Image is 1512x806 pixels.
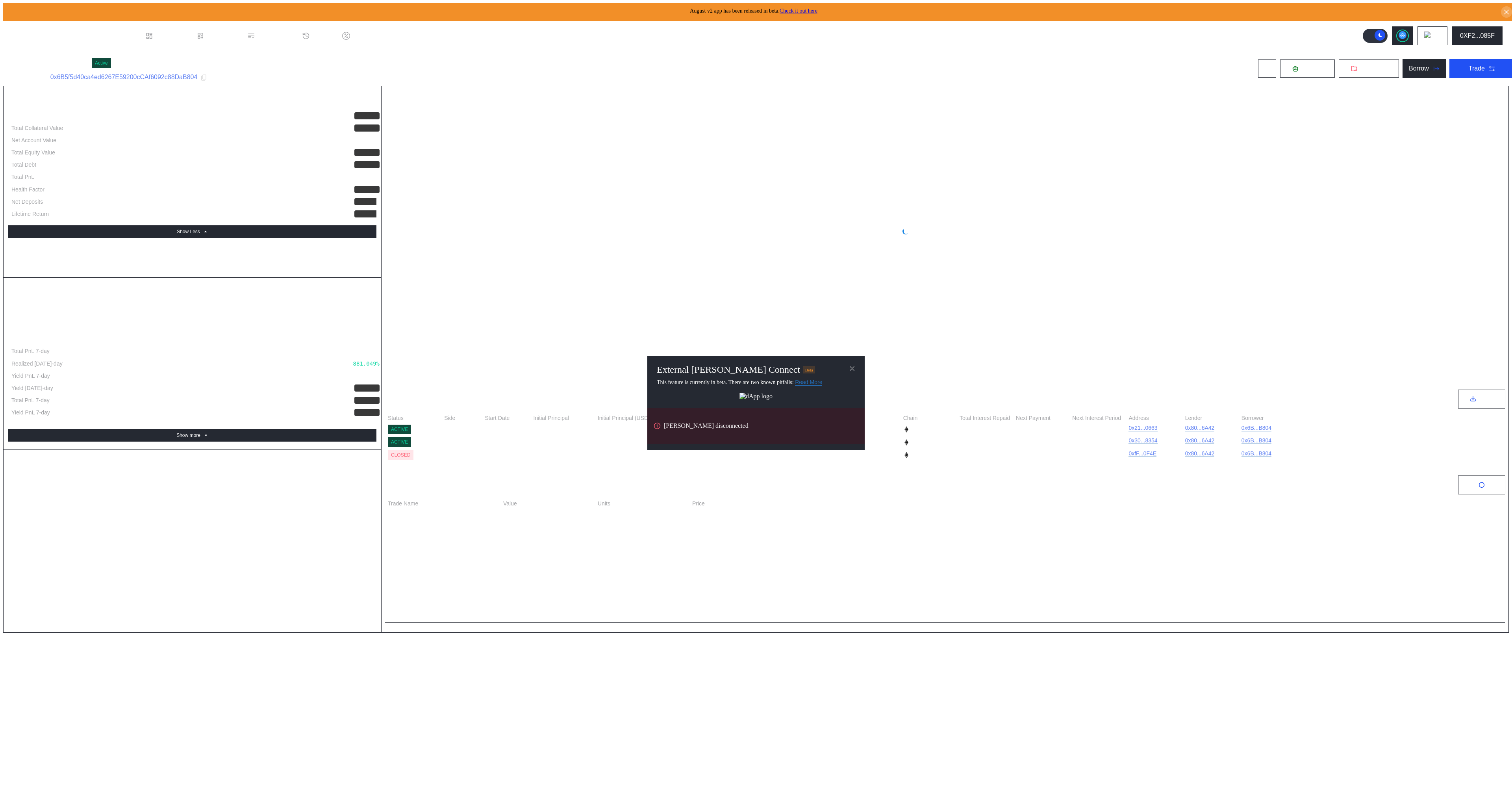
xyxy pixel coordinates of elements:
[1128,437,1157,444] a: 0x30...8354
[1072,415,1127,421] div: Next Interest Period
[391,427,408,432] div: ACTIVE
[1241,415,1297,421] div: Borrower
[1241,437,1271,444] a: 0x6B...B804
[1128,415,1184,421] div: Address
[11,186,44,193] div: Health Factor
[444,437,484,447] div: Borrower
[11,112,66,119] div: Total Account Balance
[1185,425,1215,431] a: 0x80...6A42
[11,137,56,144] div: Net Account Value
[598,415,661,421] div: Initial Principal (USD)
[1479,396,1493,402] span: Export
[388,500,418,508] span: Trade Name
[313,32,333,39] div: History
[343,347,380,355] div: 996,910.443
[11,161,36,168] div: Total Debt
[598,500,610,508] span: Units
[353,32,400,39] div: Discount Factors
[95,60,108,66] div: Active
[534,426,577,433] div: 2,225,000.000
[50,74,198,81] a: 0x6B5f5d40ca4ed6267E59200cCAf6092c88DaB804
[485,415,532,421] div: Start Date
[444,425,484,434] div: Borrower
[1185,450,1215,457] a: 0x80...6A42
[9,74,47,81] div: Subaccount ID:
[485,437,532,447] div: [DATE]
[11,149,55,156] div: Total Equity Value
[8,317,376,332] div: Realized Performance
[960,415,1015,421] div: Total Interest Repaid
[11,360,63,367] div: Realized [DATE]-day
[485,450,532,460] div: [DATE]
[1072,425,1127,434] div: [DATE]
[333,173,380,180] div: -2,849,386.294
[258,32,293,39] div: Permissions
[1360,65,1387,72] span: Withdraw
[534,439,577,446] div: 4,000,000.000
[598,439,641,446] div: 3,999,248.000
[806,450,845,460] div: USDC
[846,362,858,375] button: close modal
[903,415,958,421] div: Chain
[8,286,376,301] div: Aggregate Debt
[1424,32,1433,40] img: chain logo
[8,254,376,269] div: Account Balance
[1409,65,1429,72] div: Borrow
[903,439,935,446] div: Ethereum
[960,452,989,458] div: 3,835.617
[388,415,443,421] div: Status
[176,433,200,438] div: Show more
[598,452,634,458] div: 999,812.000
[1016,439,1049,446] div: 22,904.110
[847,450,902,460] div: 10.000%
[726,450,805,460] div: -
[11,347,50,355] div: Total PnL 7-day
[1460,32,1495,39] div: 0XF2...085F
[903,426,910,433] img: svg+xml,%3c
[915,228,987,235] div: Loading timeseries data...
[1301,65,1323,72] span: Deposit
[657,364,800,375] h2: External [PERSON_NAME] Connect
[11,124,63,132] div: Total Collateral Value
[1128,425,1157,431] a: 0x21...0663
[336,372,380,379] div: 1,139,306.967
[847,437,902,447] div: 11.000%
[847,415,902,421] div: APR
[960,425,1015,434] div: -
[903,451,935,459] div: Ethereum
[208,32,238,39] div: Loan Book
[662,450,725,460] div: -
[11,384,53,392] div: Yield [DATE]-day
[336,137,380,144] div: 3,484,136.565
[903,426,935,433] div: Ethereum
[1241,425,1271,431] a: 0x6B...B804
[391,452,410,458] div: CLOSED
[598,426,641,433] div: 2,224,581.700
[1072,450,1127,460] div: [DATE]
[795,379,822,386] a: Read More
[803,366,815,373] div: Beta
[780,8,817,14] a: Check it out here
[9,56,89,71] div: Ergonia Position
[1128,450,1156,457] a: 0xfF...0F4E
[11,397,50,404] div: Total PnL 7-day
[8,94,376,110] div: Account Summary
[739,393,773,400] img: dApp logo
[664,422,749,429] span: [PERSON_NAME] disconnected
[156,32,187,39] div: Dashboard
[690,8,817,14] span: August v2 app has been released in beta.
[503,500,517,508] span: Value
[11,372,50,379] div: Yield PnL 7-day
[923,516,967,524] div: No OTC Options
[11,409,50,416] div: Yield PnL 7-day
[903,452,910,458] img: svg+xml,%3c
[444,415,484,421] div: Side
[353,360,380,367] div: 881.049%
[657,379,822,385] span: This feature is currently in beta. There are two known pitfalls:
[177,229,200,234] div: Show Less
[1241,450,1271,457] a: 0x6B...B804
[1016,450,1071,460] div: -
[1016,415,1071,421] div: Next Payment
[391,439,408,445] div: ACTIVE
[1072,437,1127,447] div: [DATE]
